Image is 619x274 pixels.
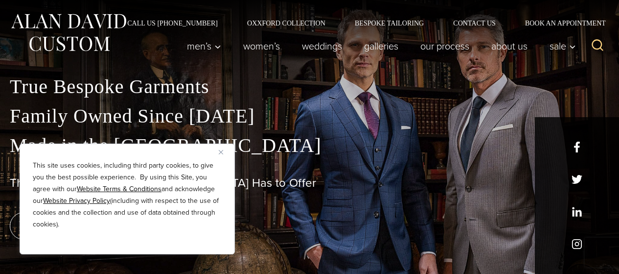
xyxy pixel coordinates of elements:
[176,36,581,56] nav: Primary Navigation
[410,36,481,56] a: Our Process
[113,20,232,26] a: Call Us [PHONE_NUMBER]
[586,34,609,58] button: View Search Form
[10,212,147,240] a: book an appointment
[219,146,230,158] button: Close
[10,176,609,190] h1: The Best Custom Suits [GEOGRAPHIC_DATA] Has to Offer
[43,196,110,206] a: Website Privacy Policy
[232,36,291,56] a: Women’s
[438,20,510,26] a: Contact Us
[340,20,438,26] a: Bespoke Tailoring
[113,20,609,26] nav: Secondary Navigation
[550,41,576,51] span: Sale
[353,36,410,56] a: Galleries
[219,150,223,154] img: Close
[291,36,353,56] a: weddings
[77,184,161,194] a: Website Terms & Conditions
[187,41,221,51] span: Men’s
[10,72,609,160] p: True Bespoke Garments Family Owned Since [DATE] Made in the [GEOGRAPHIC_DATA]
[481,36,539,56] a: About Us
[33,160,222,230] p: This site uses cookies, including third party cookies, to give you the best possible experience. ...
[510,20,609,26] a: Book an Appointment
[10,11,127,54] img: Alan David Custom
[232,20,340,26] a: Oxxford Collection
